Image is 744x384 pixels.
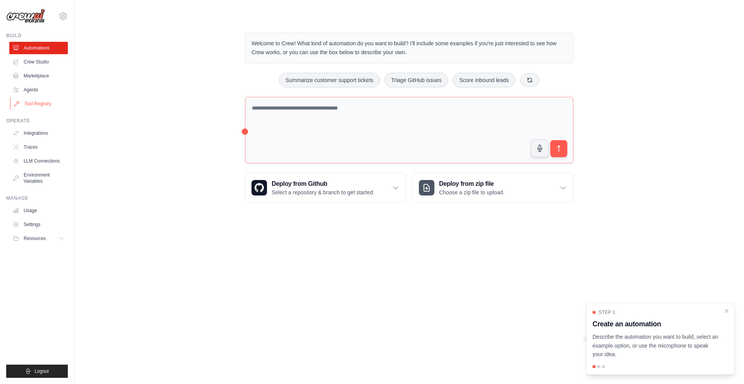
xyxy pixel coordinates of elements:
p: Select a repository & branch to get started. [272,189,374,196]
a: Integrations [9,127,68,139]
p: Welcome to Crew! What kind of automation do you want to build? I'll include some examples if you'... [251,39,567,57]
a: Settings [9,218,68,231]
span: Resources [24,235,46,242]
a: Crew Studio [9,56,68,68]
a: Traces [9,141,68,153]
p: Choose a zip file to upload. [439,189,505,196]
h3: Deploy from zip file [439,179,505,189]
a: Marketplace [9,70,68,82]
a: Automations [9,42,68,54]
iframe: Chat Widget [705,347,744,384]
h3: Deploy from Github [272,179,374,189]
a: Agents [9,84,68,96]
button: Summarize customer support tickets [279,73,380,87]
a: Usage [9,204,68,217]
a: Tool Registry [10,98,69,110]
button: Score inbound leads [453,73,515,87]
button: Close walkthrough [723,308,730,314]
button: Triage GitHub issues [384,73,448,87]
span: Step 1 [599,309,615,315]
img: Logo [6,9,45,24]
div: Build [6,33,68,39]
p: Describe the automation you want to build, select an example option, or use the microphone to spe... [592,333,719,359]
a: LLM Connections [9,155,68,167]
button: Logout [6,365,68,378]
button: Resources [9,232,68,245]
div: Operate [6,118,68,124]
a: Environment Variables [9,169,68,187]
span: Logout [34,368,49,374]
div: Manage [6,195,68,201]
h3: Create an automation [592,319,719,329]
